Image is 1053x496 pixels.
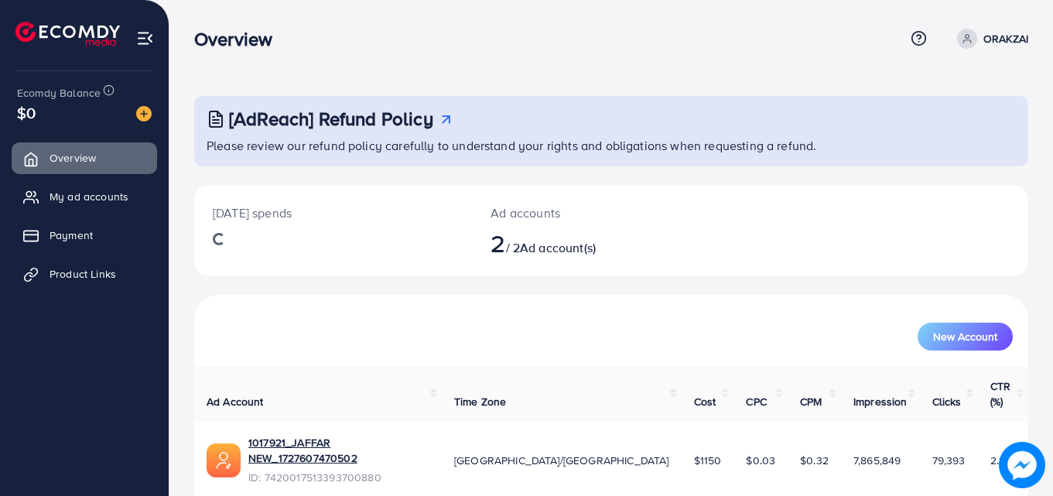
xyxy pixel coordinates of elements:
span: Impression [853,394,908,409]
a: Overview [12,142,157,173]
p: Ad accounts [491,204,662,222]
p: [DATE] spends [213,204,453,222]
span: CPM [800,394,822,409]
h3: [AdReach] Refund Policy [229,108,433,130]
span: Cost [694,394,716,409]
span: Ad account(s) [520,239,596,256]
button: New Account [918,323,1013,351]
a: Payment [12,220,157,251]
span: 79,393 [932,453,966,468]
span: Overview [50,150,96,166]
span: Clicks [932,394,962,409]
span: $0.03 [746,453,775,468]
a: My ad accounts [12,181,157,212]
span: $0 [17,101,36,124]
h3: Overview [194,28,285,50]
h2: / 2 [491,228,662,258]
p: Please review our refund policy carefully to understand your rights and obligations when requesti... [207,136,1019,155]
span: New Account [933,331,997,342]
img: logo [15,22,120,46]
span: $0.32 [800,453,829,468]
span: 7,865,849 [853,453,901,468]
span: Ecomdy Balance [17,85,101,101]
span: CPC [746,394,766,409]
p: ORAKZAI [983,29,1028,48]
span: Product Links [50,266,116,282]
img: image [999,442,1045,488]
span: Ad Account [207,394,264,409]
span: ID: 7420017513393700880 [248,470,429,485]
span: $1150 [694,453,722,468]
span: Payment [50,227,93,243]
a: ORAKZAI [951,29,1028,49]
a: 1017921_JAFFAR NEW_1727607470502 [248,435,429,467]
span: Time Zone [454,394,506,409]
span: 2.39 [990,453,1012,468]
span: [GEOGRAPHIC_DATA]/[GEOGRAPHIC_DATA] [454,453,669,468]
img: ic-ads-acc.e4c84228.svg [207,443,241,477]
span: 2 [491,225,505,261]
img: menu [136,29,154,47]
span: CTR (%) [990,378,1010,409]
a: Product Links [12,258,157,289]
img: image [136,106,152,121]
span: My ad accounts [50,189,128,204]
